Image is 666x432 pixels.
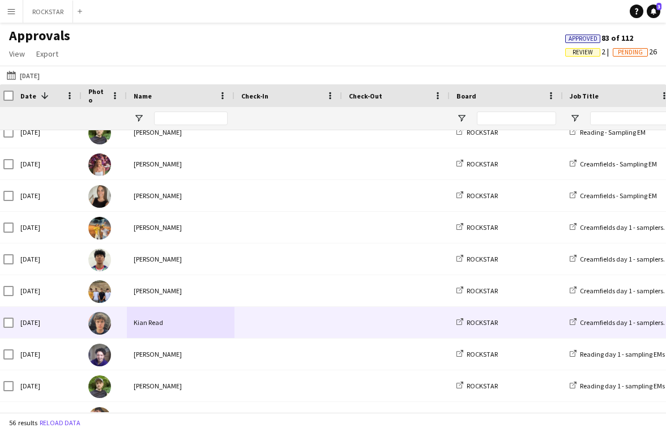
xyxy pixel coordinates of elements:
div: [DATE] [14,180,82,211]
a: Creamfields - Sampling EM [570,191,657,200]
a: View [5,46,29,61]
div: [PERSON_NAME] [127,339,234,370]
a: ROCKSTAR [456,255,498,263]
a: Export [32,46,63,61]
span: ROCKSTAR [467,128,498,136]
div: [DATE] [14,117,82,148]
span: Approved [569,35,597,42]
button: Open Filter Menu [570,113,580,123]
div: [DATE] [14,339,82,370]
img: Luke Allen [88,217,111,239]
span: 26 [613,46,657,57]
div: Kian Read [127,307,234,338]
img: Lucas Tetlow [88,407,111,430]
img: Kimberley Rice [88,153,111,176]
a: Creamfields - Sampling EM [570,160,657,168]
a: ROCKSTAR [456,160,498,168]
span: Check-In [241,92,268,100]
a: Reading day 1 - sampling EMs [570,350,665,358]
div: [PERSON_NAME] [127,117,234,148]
img: Brandon Li [88,249,111,271]
span: Review [573,49,593,56]
div: [PERSON_NAME] [127,180,234,211]
img: Tim Dayman [88,375,111,398]
a: ROCKSTAR [456,318,498,327]
span: 83 of 112 [565,33,633,43]
div: [PERSON_NAME] [127,370,234,401]
a: ROCKSTAR [456,223,498,232]
a: ROCKSTAR [456,382,498,390]
a: Reading - Sampling EM [570,128,646,136]
div: [DATE] [14,370,82,401]
input: Board Filter Input [477,112,556,125]
span: Reading - Sampling EM [580,128,646,136]
img: Ben Allen [88,280,111,303]
img: Heather Hryb [88,185,111,208]
span: Name [134,92,152,100]
button: ROCKSTAR [23,1,73,23]
span: Board [456,92,476,100]
div: [DATE] [14,212,82,243]
a: ROCKSTAR [456,350,498,358]
span: Job Title [570,92,599,100]
input: Name Filter Input [154,112,228,125]
a: ROCKSTAR [456,286,498,295]
a: ROCKSTAR [456,128,498,136]
button: Reload data [37,417,83,429]
span: Pending [618,49,643,56]
span: ROCKSTAR [467,255,498,263]
span: ROCKSTAR [467,382,498,390]
span: Date [20,92,36,100]
span: Creamfields - Sampling EM [580,191,657,200]
button: Open Filter Menu [134,113,144,123]
div: [DATE] [14,275,82,306]
a: ROCKSTAR [456,191,498,200]
span: 3 [656,3,661,10]
span: ROCKSTAR [467,160,498,168]
img: andrea canegrati [88,344,111,366]
span: Photo [88,87,106,104]
span: Reading day 1 - sampling EMs [580,350,665,358]
img: Kian Read [88,312,111,335]
span: ROCKSTAR [467,350,498,358]
span: ROCKSTAR [467,223,498,232]
span: Reading day 1 - sampling EMs [580,382,665,390]
button: [DATE] [5,69,42,82]
img: Tim Dayman [88,122,111,144]
div: [PERSON_NAME] [127,275,234,306]
div: [PERSON_NAME] [127,212,234,243]
span: ROCKSTAR [467,318,498,327]
button: Open Filter Menu [456,113,467,123]
a: 3 [647,5,660,18]
span: ROCKSTAR [467,191,498,200]
span: ROCKSTAR [467,286,498,295]
span: View [9,49,25,59]
span: Export [36,49,58,59]
div: [DATE] [14,307,82,338]
div: [DATE] [14,148,82,179]
div: [PERSON_NAME] [127,148,234,179]
div: [DATE] [14,243,82,275]
div: [PERSON_NAME] [127,243,234,275]
span: Creamfields - Sampling EM [580,160,657,168]
span: 2 [565,46,613,57]
a: Reading day 1 - sampling EMs [570,382,665,390]
span: Check-Out [349,92,382,100]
